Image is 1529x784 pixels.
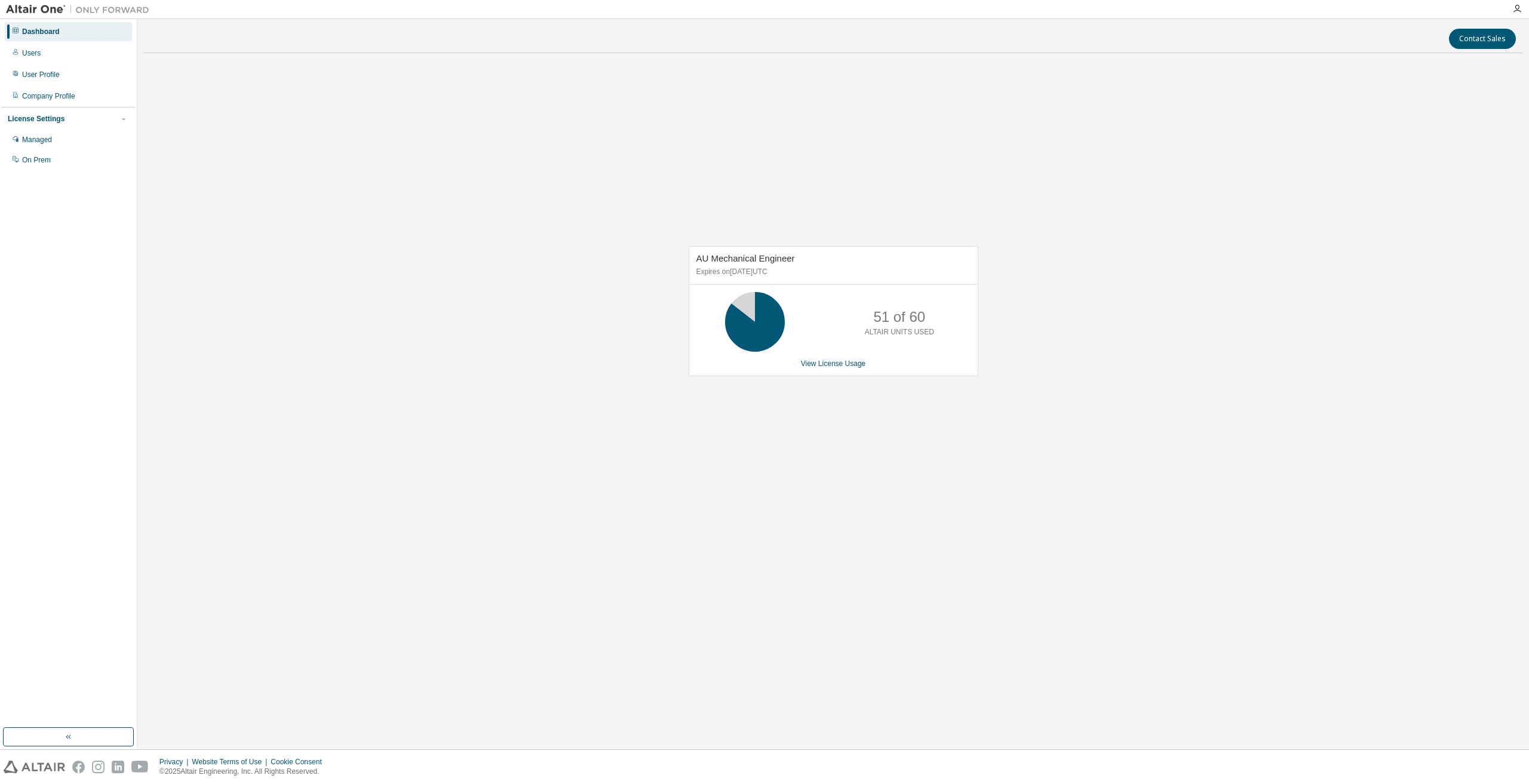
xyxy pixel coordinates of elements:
img: altair_logo.svg [4,761,65,773]
a: View License Usage [801,359,866,368]
img: linkedin.svg [112,761,124,773]
div: Managed [22,135,52,144]
div: On Prem [22,155,51,165]
p: 51 of 60 [873,307,925,327]
p: © 2025 Altair Engineering, Inc. All Rights Reserved. [159,767,329,777]
div: Users [22,48,41,58]
p: ALTAIR UNITS USED [865,327,934,337]
img: Altair One [6,4,155,16]
div: Website Terms of Use [192,757,271,767]
span: AU Mechanical Engineer [696,253,795,263]
img: youtube.svg [131,761,149,773]
button: Contact Sales [1449,29,1516,49]
div: Privacy [159,757,192,767]
div: License Settings [8,114,65,124]
div: User Profile [22,70,60,79]
img: facebook.svg [72,761,85,773]
div: Dashboard [22,27,60,36]
p: Expires on [DATE] UTC [696,267,968,277]
img: instagram.svg [92,761,105,773]
div: Cookie Consent [271,757,328,767]
div: Company Profile [22,91,75,101]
